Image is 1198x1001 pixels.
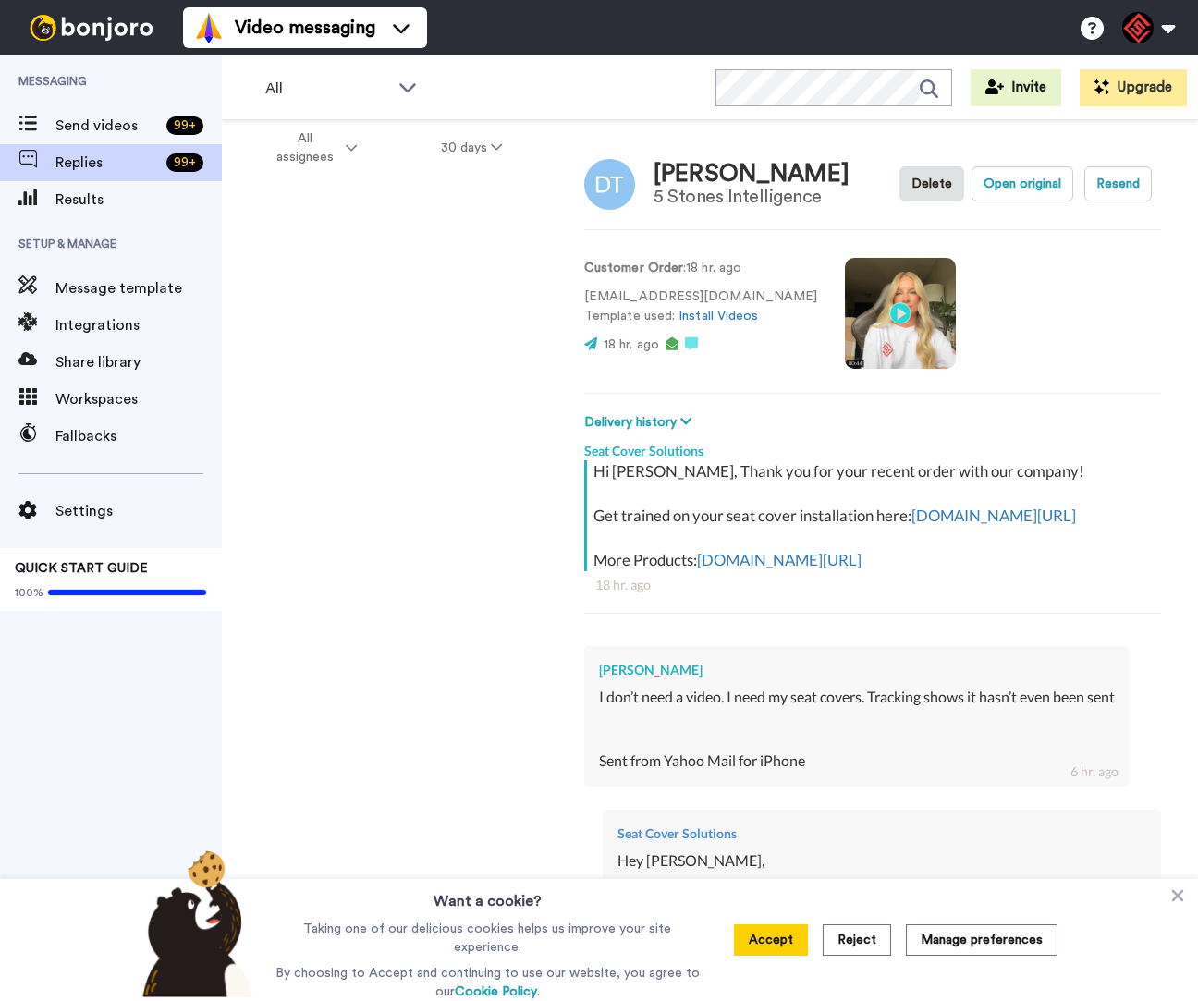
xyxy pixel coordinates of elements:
[584,287,817,326] p: [EMAIL_ADDRESS][DOMAIN_NAME] Template used:
[166,116,203,135] div: 99 +
[55,277,222,299] span: Message template
[55,314,222,336] span: Integrations
[584,259,817,278] p: : 18 hr. ago
[55,425,222,447] span: Fallbacks
[899,166,964,201] button: Delete
[194,13,224,43] img: vm-color.svg
[267,129,342,166] span: All assignees
[911,506,1076,525] a: [DOMAIN_NAME][URL]
[55,152,159,174] span: Replies
[271,964,704,1001] p: By choosing to Accept and continuing to use our website, you agree to our .
[235,15,375,41] span: Video messaging
[22,15,161,41] img: bj-logo-header-white.svg
[595,576,1150,594] div: 18 hr. ago
[823,924,891,956] button: Reject
[654,187,850,207] div: 5 Stones Intelligence
[55,189,222,211] span: Results
[126,849,263,997] img: bear-with-cookie.png
[678,310,758,323] a: Install Videos
[584,262,683,275] strong: Customer Order
[593,460,1156,571] div: Hi [PERSON_NAME], Thank you for your recent order with our company! Get trained on your seat cove...
[971,69,1061,106] button: Invite
[734,924,808,956] button: Accept
[1070,763,1119,781] div: 6 hr. ago
[584,159,635,210] img: Image of David Tinsley
[226,122,399,174] button: All assignees
[55,388,222,410] span: Workspaces
[654,161,850,188] div: [PERSON_NAME]
[265,78,389,100] span: All
[166,153,203,172] div: 99 +
[455,985,537,998] a: Cookie Policy
[697,550,862,569] a: [DOMAIN_NAME][URL]
[399,131,544,165] button: 30 days
[599,661,1115,679] div: [PERSON_NAME]
[15,585,43,600] span: 100%
[55,115,159,137] span: Send videos
[55,500,222,522] span: Settings
[15,562,148,575] span: QUICK START GUIDE
[617,824,1146,843] div: Seat Cover Solutions
[972,166,1073,201] button: Open original
[906,924,1057,956] button: Manage preferences
[604,338,659,351] span: 18 hr. ago
[434,879,542,912] h3: Want a cookie?
[1084,166,1152,201] button: Resend
[584,433,1161,460] div: Seat Cover Solutions
[584,412,697,433] button: Delivery history
[1080,69,1187,106] button: Upgrade
[271,920,704,957] p: Taking one of our delicious cookies helps us improve your site experience.
[55,351,222,373] span: Share library
[599,687,1115,771] div: I don’t need a video. I need my seat covers. Tracking shows it hasn’t even been sent Sent from Ya...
